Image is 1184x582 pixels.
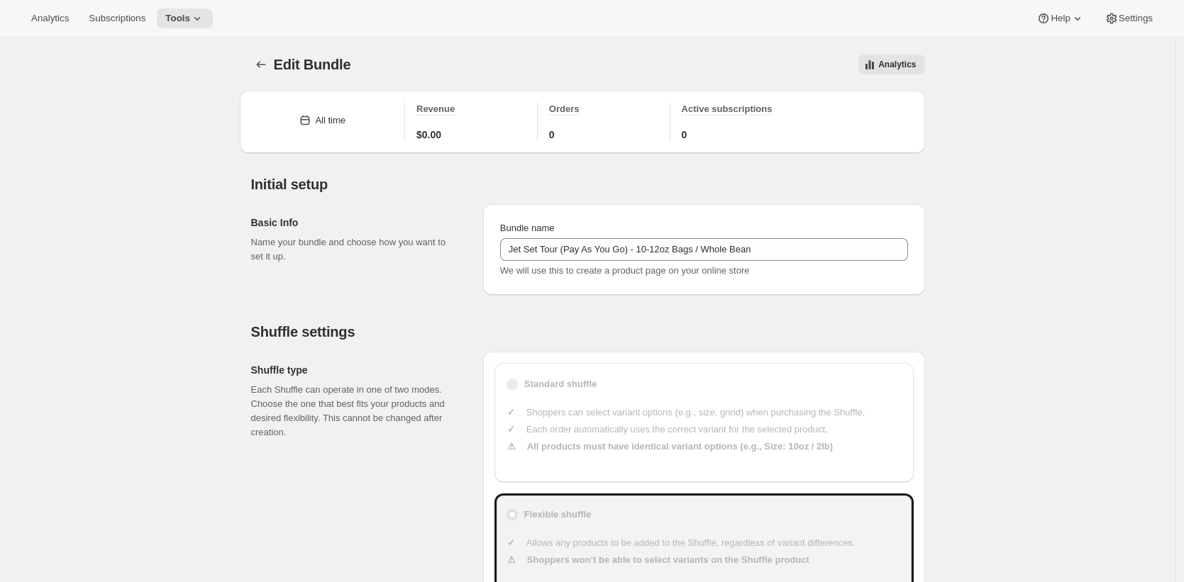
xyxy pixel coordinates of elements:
[251,363,460,377] h2: Shuffle type
[549,103,580,114] span: Orders
[251,216,460,230] h2: Basic Info
[23,9,77,28] button: Analytics
[157,9,213,28] button: Tools
[524,553,902,567] li: Shoppers won’t be able to select variants on the Shuffle product
[416,103,455,114] span: Revenue
[251,323,925,340] h2: Shuffle settings
[858,55,924,74] button: View all analytics related to this specific bundles, within certain timeframes
[524,536,902,550] li: Allows any products to be added to the Shuffle, regardless of variant differences.
[524,440,902,454] li: All products must have identical variant options (e.g., Size: 10oz / 2lb)
[1096,9,1161,28] button: Settings
[682,103,773,114] span: Active subscriptions
[1051,13,1070,24] span: Help
[500,223,555,233] span: Bundle name
[524,405,902,420] li: Shoppers can select variant options (e.g., size, grind) when purchasing the Shuffle.
[31,13,69,24] span: Analytics
[89,13,145,24] span: Subscriptions
[524,508,592,522] b: Flexible shuffle
[524,422,902,437] li: Each order automatically uses the correct variant for the selected product.
[251,55,271,74] button: Bundles
[315,113,345,128] div: All time
[80,9,154,28] button: Subscriptions
[165,13,190,24] span: Tools
[878,59,916,70] span: Analytics
[500,265,750,276] span: We will use this to create a product page on your online store
[251,235,460,264] p: Name your bundle and choose how you want to set it up.
[524,379,597,389] b: Standard shuffle
[251,383,460,440] p: Each Shuffle can operate in one of two modes. Choose the one that best fits your products and des...
[500,238,908,261] input: ie. Smoothie box
[682,128,687,142] span: 0
[251,176,925,193] h2: Initial setup
[1119,13,1153,24] span: Settings
[274,57,351,72] span: Edit Bundle
[1028,9,1092,28] button: Help
[416,128,441,142] span: $0.00
[549,128,555,142] span: 0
